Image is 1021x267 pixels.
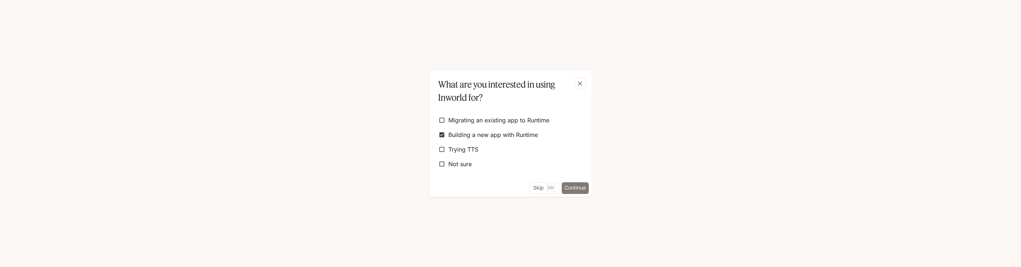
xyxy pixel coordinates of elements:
[448,116,549,125] span: Migrating an existing app to Runtime
[448,145,478,154] span: Trying TTS
[438,78,580,104] p: What are you interested in using Inworld for?
[448,160,472,168] span: Not sure
[530,182,559,194] button: SkipEsc
[562,182,589,194] button: Continue
[448,130,538,139] span: Building a new app with Runtime
[546,184,555,192] p: Esc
